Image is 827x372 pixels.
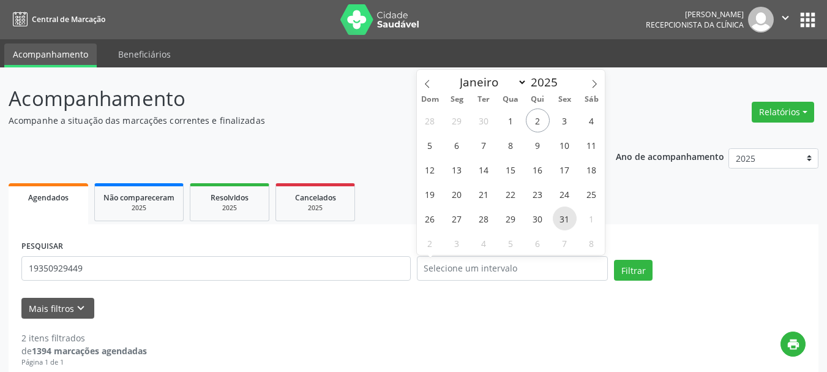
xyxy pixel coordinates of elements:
[445,182,469,206] span: Outubro 20, 2025
[445,158,469,181] span: Outubro 13, 2025
[780,332,806,357] button: print
[553,207,577,230] span: Outubro 31, 2025
[472,207,496,230] span: Outubro 28, 2025
[417,256,608,281] input: Selecione um intervalo
[527,74,567,90] input: Year
[418,207,442,230] span: Outubro 26, 2025
[524,96,551,104] span: Qui
[28,192,69,203] span: Agendados
[779,11,792,25] i: 
[646,20,744,30] span: Recepcionista da clínica
[553,231,577,255] span: Novembro 7, 2025
[580,231,604,255] span: Novembro 8, 2025
[578,96,605,104] span: Sáb
[418,158,442,181] span: Outubro 12, 2025
[553,108,577,132] span: Outubro 3, 2025
[526,207,550,230] span: Outubro 30, 2025
[472,108,496,132] span: Setembro 30, 2025
[616,148,724,164] p: Ano de acompanhamento
[580,108,604,132] span: Outubro 4, 2025
[21,357,147,368] div: Página 1 de 1
[526,108,550,132] span: Outubro 2, 2025
[285,203,346,213] div: 2025
[32,345,147,357] strong: 1394 marcações agendadas
[445,231,469,255] span: Novembro 3, 2025
[551,96,578,104] span: Sex
[553,182,577,206] span: Outubro 24, 2025
[497,96,524,104] span: Qua
[748,7,774,32] img: img
[443,96,470,104] span: Seg
[417,96,444,104] span: Dom
[418,108,442,132] span: Setembro 28, 2025
[752,102,814,123] button: Relatórios
[9,9,105,29] a: Central de Marcação
[472,158,496,181] span: Outubro 14, 2025
[9,114,575,127] p: Acompanhe a situação das marcações correntes e finalizadas
[445,207,469,230] span: Outubro 27, 2025
[21,332,147,344] div: 2 itens filtrados
[32,14,105,25] span: Central de Marcação
[295,192,336,203] span: Cancelados
[553,133,577,157] span: Outubro 10, 2025
[526,231,550,255] span: Novembro 6, 2025
[553,158,577,181] span: Outubro 17, 2025
[472,133,496,157] span: Outubro 7, 2025
[580,133,604,157] span: Outubro 11, 2025
[103,203,174,213] div: 2025
[499,182,523,206] span: Outubro 22, 2025
[774,7,797,32] button: 
[211,192,249,203] span: Resolvidos
[418,182,442,206] span: Outubro 19, 2025
[499,207,523,230] span: Outubro 29, 2025
[9,83,575,114] p: Acompanhamento
[526,182,550,206] span: Outubro 23, 2025
[199,203,260,213] div: 2025
[21,237,63,256] label: PESQUISAR
[580,207,604,230] span: Novembro 1, 2025
[418,133,442,157] span: Outubro 5, 2025
[499,108,523,132] span: Outubro 1, 2025
[445,108,469,132] span: Setembro 29, 2025
[526,158,550,181] span: Outubro 16, 2025
[472,182,496,206] span: Outubro 21, 2025
[21,256,411,281] input: Nome, código do beneficiário ou CPF
[21,344,147,357] div: de
[499,158,523,181] span: Outubro 15, 2025
[646,9,744,20] div: [PERSON_NAME]
[526,133,550,157] span: Outubro 9, 2025
[110,44,179,65] a: Beneficiários
[103,192,174,203] span: Não compareceram
[580,158,604,181] span: Outubro 18, 2025
[580,182,604,206] span: Outubro 25, 2025
[454,74,528,91] select: Month
[797,9,818,31] button: apps
[4,44,97,67] a: Acompanhamento
[470,96,497,104] span: Ter
[445,133,469,157] span: Outubro 6, 2025
[21,298,94,319] button: Mais filtroskeyboard_arrow_down
[499,133,523,157] span: Outubro 8, 2025
[74,302,88,315] i: keyboard_arrow_down
[499,231,523,255] span: Novembro 5, 2025
[472,231,496,255] span: Novembro 4, 2025
[787,338,800,351] i: print
[418,231,442,255] span: Novembro 2, 2025
[614,260,653,281] button: Filtrar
